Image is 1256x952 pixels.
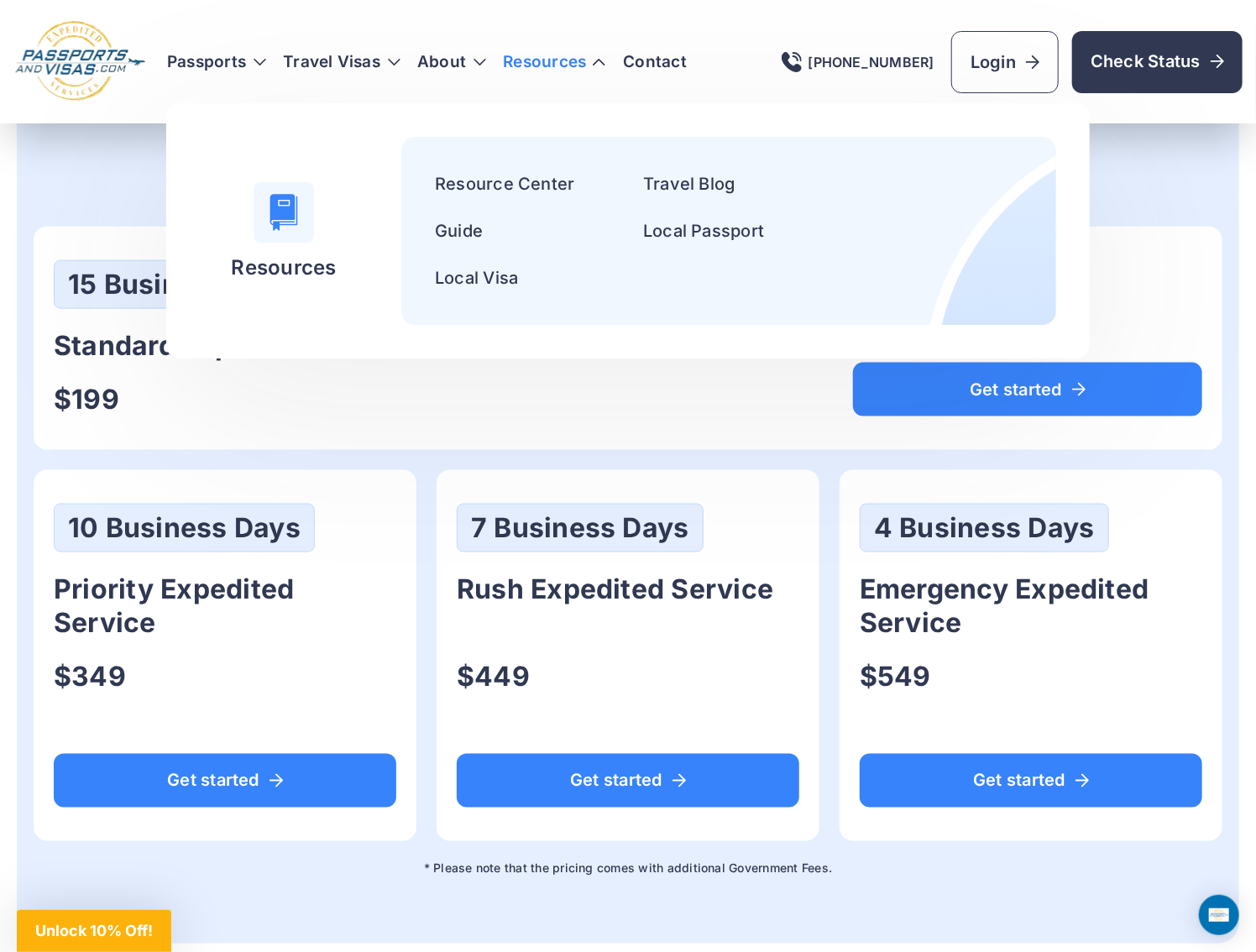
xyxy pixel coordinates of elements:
[860,754,1202,808] a: Get started
[54,660,126,693] span: $349
[34,126,1222,160] h3: Get your Passport Name Change [DATE]
[435,174,575,194] a: Resource Center
[971,50,1039,74] span: Login
[167,54,266,71] h3: Passports
[457,660,530,693] span: $449
[1072,31,1243,93] a: Check Status
[1199,895,1239,935] div: Open Intercom Messenger
[471,511,689,544] span: 7 Business Days
[435,268,518,288] a: Local Visa
[34,861,1222,876] p: * Please note that the pricing comes with additional Government Fees.
[1091,50,1224,73] span: Check Status
[13,20,147,103] img: Logo
[782,52,934,72] a: [PHONE_NUMBER]
[643,174,735,194] a: Travel Blog
[860,573,1202,640] h3: Emergency Expedited Service
[54,329,425,363] h3: Standard Expedited Service
[853,363,1202,416] a: Get started
[231,256,336,280] h4: Resources
[35,922,153,939] span: Unlock 10% Off!
[951,31,1059,93] a: Login
[503,54,606,71] h3: Resources
[417,54,466,71] a: About
[283,54,400,71] h3: Travel Visas
[54,383,119,416] span: $199
[68,511,301,544] span: 10 Business Days
[17,910,171,952] div: Unlock 10% Off!
[874,511,1095,544] span: 4 Business Days
[54,754,396,808] a: Get started
[457,573,799,640] h3: Rush Expedited Service
[875,381,1180,398] span: Get started
[76,772,374,789] span: Get started
[457,754,799,808] a: Get started
[643,221,764,241] a: Local Passport
[54,573,396,640] h3: Priority Expedited Service
[479,772,777,789] span: Get started
[623,54,687,71] a: Contact
[68,268,299,301] span: 15 Business Days
[435,221,483,241] a: Guide
[882,772,1180,789] span: Get started
[860,660,931,693] span: $549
